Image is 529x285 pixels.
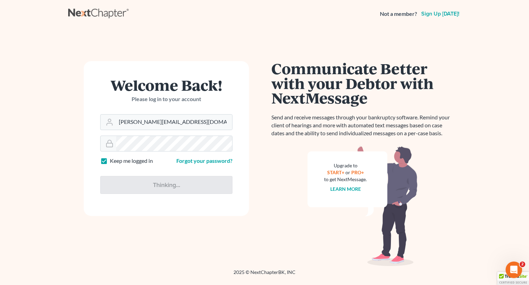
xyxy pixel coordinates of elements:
input: Email Address [116,115,232,130]
input: Thinking... [100,176,232,194]
a: Sign up [DATE]! [420,11,461,17]
a: PRO+ [351,169,364,175]
a: START+ [327,169,344,175]
p: Please log in to your account [100,95,232,103]
div: TrustedSite Certified [497,272,529,285]
span: or [345,169,350,175]
label: Keep me logged in [110,157,153,165]
a: Learn more [330,186,361,192]
h1: Welcome Back! [100,78,232,92]
a: Forgot your password? [176,157,232,164]
span: 2 [520,262,525,267]
div: Upgrade to [324,162,367,169]
div: to get NextMessage. [324,176,367,183]
strong: Not a member? [380,10,417,18]
img: nextmessage_bg-59042aed3d76b12b5cd301f8e5b87938c9018125f34e5fa2b7a6b67550977c72.svg [308,146,418,266]
div: 2025 © NextChapterBK, INC [68,269,461,281]
h1: Communicate Better with your Debtor with NextMessage [271,61,454,105]
iframe: Intercom live chat [506,262,522,278]
p: Send and receive messages through your bankruptcy software. Remind your client of hearings and mo... [271,114,454,137]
